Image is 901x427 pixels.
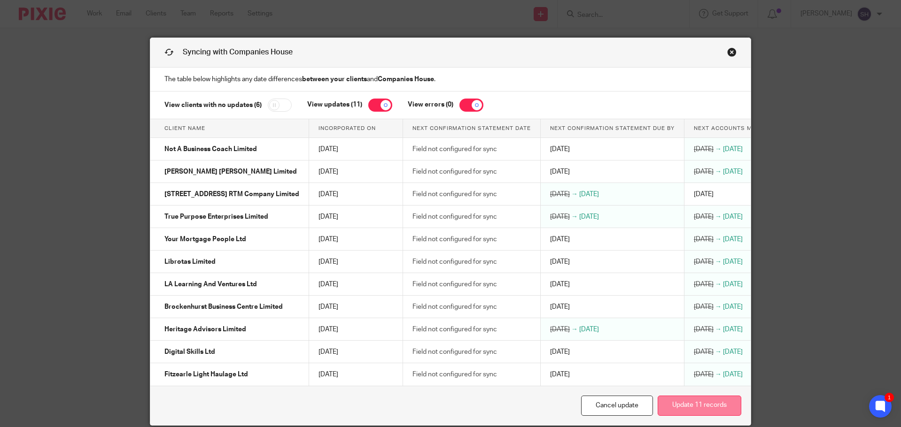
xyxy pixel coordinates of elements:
th: Client name [150,119,309,138]
span: [DATE] [723,259,743,265]
span: → [715,236,722,243]
span: [DATE] [318,349,338,355]
span: [DATE] [318,236,338,243]
div: 1 [885,393,894,402]
span: [DATE] [550,168,570,175]
span: [DATE] [723,146,743,152]
span: [DATE] [723,371,743,378]
span: [DATE] [550,349,570,355]
p: The table below highlights any date differences and . [150,68,751,91]
span: → [715,326,722,333]
td: Heritage Advisors Limited [150,318,309,341]
td: Librotas Limited [150,251,309,273]
div: Field not configured for sync [412,235,531,244]
th: Next confirmation statement due by [541,119,684,138]
strong: between your clients [302,76,367,83]
span: [DATE] [694,236,714,243]
span: → [715,213,722,220]
a: Cancel update [581,396,653,416]
span: [DATE] [723,281,743,288]
span: [DATE] [694,213,714,220]
div: Field not configured for sync [412,280,531,289]
label: View errors (0) [394,101,453,108]
th: Incorporated on [309,119,403,138]
span: [DATE] [550,304,570,310]
td: Digital Skills Ltd [150,341,309,363]
span: [DATE] [694,281,714,288]
span: → [715,168,722,175]
span: → [715,146,722,152]
span: → [571,213,578,220]
td: Fitzearle Light Haulage Ltd [150,363,309,386]
div: Field not configured for sync [412,325,531,334]
span: [DATE] [694,168,714,175]
label: View clients with no updates (6) [164,101,262,108]
span: [DATE] [318,371,338,378]
span: [DATE] [694,191,714,198]
span: [DATE] [579,326,599,333]
a: Close this dialog window [727,47,737,60]
span: → [715,371,722,378]
td: [STREET_ADDRESS] RTM Company Limited [150,183,309,206]
span: [DATE] [550,281,570,288]
div: Field not configured for sync [412,257,531,267]
td: LA Learning And Ventures Ltd [150,273,309,296]
span: [DATE] [694,304,714,310]
span: [DATE] [694,259,714,265]
span: [DATE] [694,371,714,378]
span: [DATE] [723,213,743,220]
button: Update 11 records [658,396,741,416]
strong: Companies House [378,76,434,83]
span: [DATE] [550,146,570,152]
span: [DATE] [550,213,570,220]
span: → [571,326,578,333]
span: [DATE] [318,326,338,333]
label: View updates (11) [293,101,362,108]
span: [DATE] [318,304,338,310]
td: [PERSON_NAME] [PERSON_NAME] Limited [150,160,309,183]
span: [DATE] [318,168,338,175]
span: → [571,191,578,198]
th: Next confirmation statement date [403,119,541,138]
td: True Purpose Enterprises Limited [150,206,309,228]
span: → [715,281,722,288]
span: [DATE] [579,191,599,198]
span: [DATE] [318,281,338,288]
span: [DATE] [723,304,743,310]
span: [DATE] [694,146,714,152]
span: [DATE] [723,236,743,243]
span: → [715,349,722,355]
div: Field not configured for sync [412,347,531,357]
span: [DATE] [318,259,338,265]
span: [DATE] [723,168,743,175]
td: Your Mortgage People Ltd [150,228,309,251]
th: Next accounts made up to [684,119,794,138]
span: [DATE] [694,349,714,355]
div: Field not configured for sync [412,167,531,176]
span: [DATE] [550,326,570,333]
span: [DATE] [550,236,570,243]
span: [DATE] [579,213,599,220]
div: Field not configured for sync [412,302,531,312]
td: Brockenhurst Business Centre Limited [150,296,309,318]
span: [DATE] [723,349,743,355]
span: Syncing with Companies House [183,48,293,56]
span: → [715,304,722,310]
td: Not A Business Coach Limited [150,138,309,160]
span: [DATE] [723,326,743,333]
span: [DATE] [550,371,570,378]
span: [DATE] [318,213,338,220]
span: [DATE] [318,146,338,152]
span: → [715,259,722,265]
span: [DATE] [694,326,714,333]
span: [DATE] [318,191,338,198]
div: Field not configured for sync [412,190,531,199]
div: Field not configured for sync [412,212,531,221]
span: [DATE] [550,191,570,198]
div: Field not configured for sync [412,145,531,154]
div: Field not configured for sync [412,370,531,379]
span: [DATE] [550,259,570,265]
